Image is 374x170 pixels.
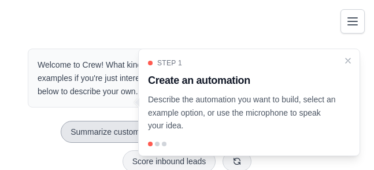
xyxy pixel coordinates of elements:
[148,93,336,132] p: Describe the automation you want to build, select an example option, or use the microphone to spe...
[157,58,182,68] span: Step 1
[343,56,353,65] button: Close walkthrough
[148,72,336,88] h3: Create an automation
[340,9,365,34] button: Toggle navigation
[316,114,374,170] iframe: Chat Widget
[38,58,336,98] p: Welcome to Crew! What kind of automation do you want to build? I'll include some examples if you'...
[61,121,211,143] button: Summarize customer support tickets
